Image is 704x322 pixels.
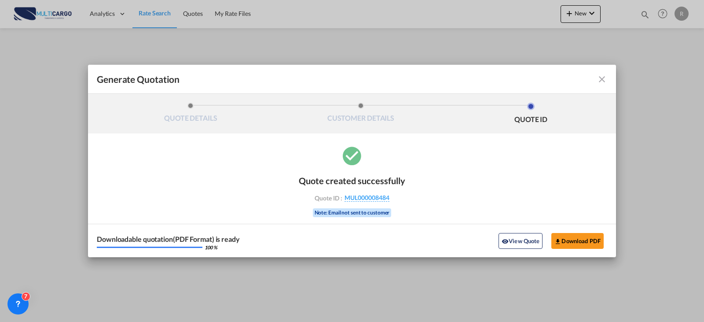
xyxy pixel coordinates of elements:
[88,65,616,257] md-dialog: Generate QuotationQUOTE ...
[205,245,217,250] div: 100 %
[554,238,561,245] md-icon: icon-download
[276,103,446,126] li: CUSTOMER DETAILS
[446,103,616,126] li: QUOTE ID
[301,194,403,202] div: Quote ID :
[97,236,240,243] div: Downloadable quotation(PDF Format) is ready
[341,144,363,167] md-icon: icon-checkbox-marked-circle
[106,103,276,126] li: QUOTE DETAILS
[299,175,405,186] div: Quote created successfully
[97,74,180,85] span: Generate Quotation
[345,194,389,202] span: MUL000008484
[313,208,392,217] div: Note: Email not sent to customer
[499,233,543,249] button: icon-eyeView Quote
[502,238,509,245] md-icon: icon-eye
[551,233,604,249] button: Download PDF
[597,74,607,85] md-icon: icon-close fg-AAA8AD cursor m-0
